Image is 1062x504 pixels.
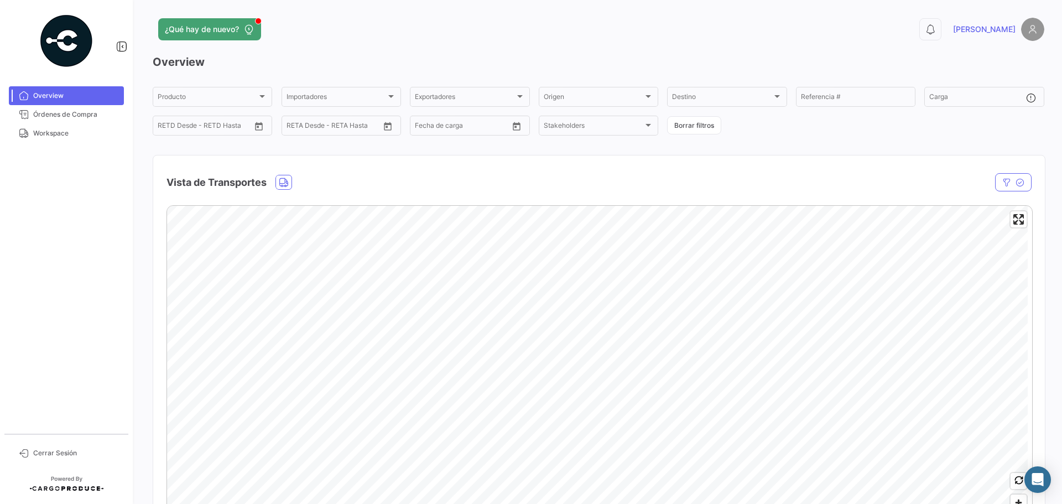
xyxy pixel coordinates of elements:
[508,118,525,134] button: Open calendar
[39,13,94,69] img: powered-by.png
[153,54,1044,70] h3: Overview
[442,123,487,131] input: Hasta
[9,105,124,124] a: Órdenes de Compra
[544,123,643,131] span: Stakeholders
[379,118,396,134] button: Open calendar
[185,123,230,131] input: Hasta
[33,91,119,101] span: Overview
[287,123,306,131] input: Desde
[287,95,386,102] span: Importadores
[158,95,257,102] span: Producto
[544,95,643,102] span: Origen
[1024,466,1051,493] div: Abrir Intercom Messenger
[314,123,358,131] input: Hasta
[33,128,119,138] span: Workspace
[415,123,435,131] input: Desde
[415,95,514,102] span: Exportadores
[33,110,119,119] span: Órdenes de Compra
[276,175,291,189] button: Land
[672,95,772,102] span: Destino
[166,175,267,190] h4: Vista de Transportes
[33,448,119,458] span: Cerrar Sesión
[9,86,124,105] a: Overview
[667,116,721,134] button: Borrar filtros
[953,24,1016,35] span: [PERSON_NAME]
[158,18,261,40] button: ¿Qué hay de nuevo?
[9,124,124,143] a: Workspace
[1011,211,1027,227] button: Enter fullscreen
[1021,18,1044,41] img: placeholder-user.png
[165,24,239,35] span: ¿Qué hay de nuevo?
[251,118,267,134] button: Open calendar
[158,123,178,131] input: Desde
